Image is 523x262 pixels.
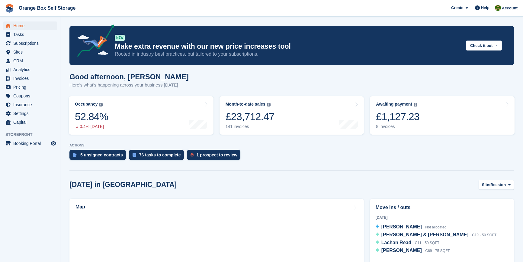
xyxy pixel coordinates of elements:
[115,51,461,57] p: Rooted in industry best practices, but tailored to your subscriptions.
[376,102,412,107] div: Awaiting payment
[115,42,461,51] p: Make extra revenue with our new price increases tool
[69,181,177,189] h2: [DATE] in [GEOGRAPHIC_DATA]
[226,110,274,123] div: £23,712.47
[69,143,514,147] p: ACTIONS
[479,180,514,190] button: Site: Beeston
[13,139,50,148] span: Booking Portal
[13,21,50,30] span: Home
[376,215,508,220] div: [DATE]
[495,5,501,11] img: SARAH T
[376,124,419,129] div: 8 invoices
[502,5,518,11] span: Account
[226,124,274,129] div: 141 invoices
[80,152,123,157] div: 5 unsigned contracts
[451,5,463,11] span: Create
[381,240,412,245] span: Lachan Read
[425,225,446,229] span: Not allocated
[75,124,108,129] div: 0.4% [DATE]
[381,248,422,253] span: [PERSON_NAME]
[3,118,57,126] a: menu
[5,132,60,138] span: Storefront
[16,3,78,13] a: Orange Box Self Storage
[69,73,189,81] h1: Good afternoon, [PERSON_NAME]
[490,182,506,188] span: Beeston
[191,153,194,157] img: prospect-51fa495bee0391a8d652442698ab0144808aea92771e9ea1ae160a38d050c398.svg
[226,102,265,107] div: Month-to-date sales
[376,231,497,239] a: [PERSON_NAME] & [PERSON_NAME] C19 - 50 SQFT
[73,153,77,157] img: contract_signature_icon-13c848040528278c33f63329250d36e43548de30e8caae1d1a13099fd9432cc5.svg
[3,65,57,74] a: menu
[3,83,57,91] a: menu
[50,140,57,147] a: Preview store
[381,224,422,229] span: [PERSON_NAME]
[3,74,57,83] a: menu
[13,109,50,118] span: Settings
[5,4,14,13] img: stora-icon-8386f47178a22dfd0bd8f6a31ec36ba5ce8667c1dd55bd0f319d3a0aa187defe.svg
[376,239,439,247] a: Lachan Read C11 - 50 SQFT
[13,74,50,83] span: Invoices
[3,48,57,56] a: menu
[3,21,57,30] a: menu
[129,150,187,163] a: 76 tasks to complete
[75,110,108,123] div: 52.84%
[414,103,417,106] img: icon-info-grey-7440780725fd019a000dd9b08b2336e03edf1995a4989e88bcd33f0948082b44.svg
[220,96,364,135] a: Month-to-date sales £23,712.47 141 invoices
[139,152,181,157] div: 76 tasks to complete
[13,100,50,109] span: Insurance
[69,82,189,89] p: Here's what's happening across your business [DATE]
[99,103,103,106] img: icon-info-grey-7440780725fd019a000dd9b08b2336e03edf1995a4989e88bcd33f0948082b44.svg
[3,30,57,39] a: menu
[197,152,237,157] div: 1 prospect to review
[3,100,57,109] a: menu
[376,223,447,231] a: [PERSON_NAME] Not allocated
[13,30,50,39] span: Tasks
[381,232,469,237] span: [PERSON_NAME] & [PERSON_NAME]
[187,150,243,163] a: 1 prospect to review
[3,57,57,65] a: menu
[481,5,489,11] span: Help
[13,65,50,74] span: Analytics
[13,118,50,126] span: Capital
[69,150,129,163] a: 5 unsigned contracts
[376,204,508,211] h2: Move ins / outs
[75,204,85,210] h2: Map
[133,153,136,157] img: task-75834270c22a3079a89374b754ae025e5fb1db73e45f91037f5363f120a921f8.svg
[370,96,515,135] a: Awaiting payment £1,127.23 8 invoices
[13,57,50,65] span: CRM
[13,92,50,100] span: Coupons
[75,102,98,107] div: Occupancy
[72,25,114,59] img: price-adjustments-announcement-icon-8257ccfd72463d97f412b2fc003d46551f7dbcb40ab6d574587a9cd5c0d94...
[415,241,439,245] span: C11 - 50 SQFT
[472,233,496,237] span: C19 - 50 SQFT
[376,110,419,123] div: £1,127.23
[115,35,125,41] div: NEW
[3,139,57,148] a: menu
[482,182,490,188] span: Site:
[3,92,57,100] a: menu
[466,41,502,51] button: Check it out →
[376,247,450,255] a: [PERSON_NAME] C69 - 75 SQFT
[13,48,50,56] span: Sites
[13,39,50,47] span: Subscriptions
[13,83,50,91] span: Pricing
[3,109,57,118] a: menu
[267,103,271,106] img: icon-info-grey-7440780725fd019a000dd9b08b2336e03edf1995a4989e88bcd33f0948082b44.svg
[425,249,450,253] span: C69 - 75 SQFT
[3,39,57,47] a: menu
[69,96,213,135] a: Occupancy 52.84% 0.4% [DATE]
